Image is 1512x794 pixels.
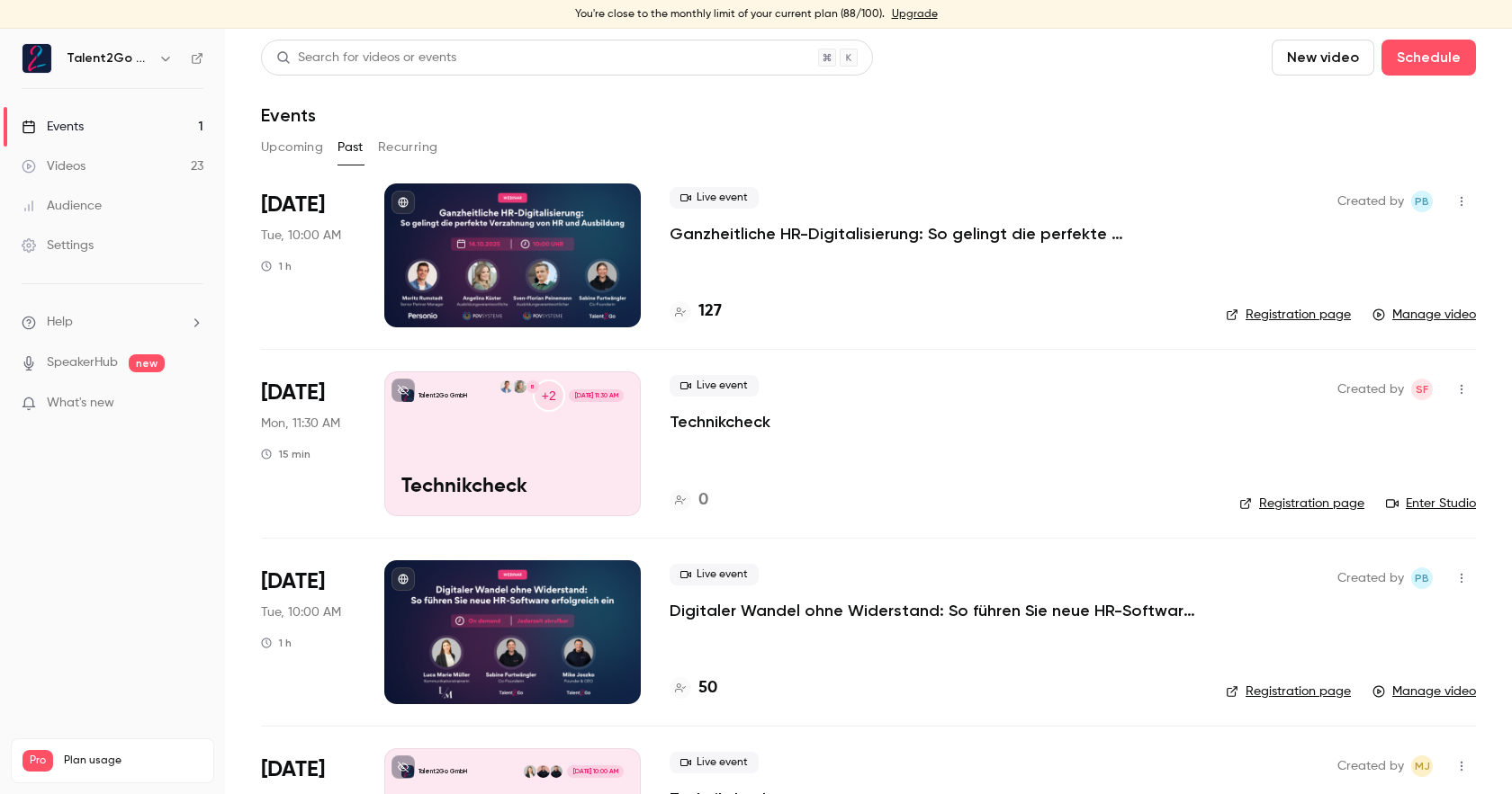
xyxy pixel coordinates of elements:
button: Upcoming [261,133,323,162]
span: Pascal Blot [1411,567,1433,589]
span: [DATE] [261,379,325,407]
a: Ganzheitliche HR-Digitalisierung: So gelingt die perfekte Verzahnung von HR und Ausbildung mit Pe... [670,223,1197,245]
img: Luca Marie Müller [524,765,536,778]
span: Live event [670,752,759,773]
a: Technikcheck [670,411,770,433]
img: Mike Joszko [550,765,562,778]
span: Created by [1337,379,1404,400]
button: New video [1272,40,1374,76]
span: [DATE] [261,191,325,219]
a: 0 [670,488,708,513]
span: Pro [22,750,53,772]
span: Live event [670,564,759,585]
a: Registration page [1239,495,1364,513]
button: Past [337,133,364,162]
div: May 13 Tue, 10:00 AM (Europe/Berlin) [261,560,355,704]
span: Live event [670,375,759,397]
p: Talent2Go GmbH [418,391,467,400]
div: Oct 13 Mon, 11:30 AM (Europe/Berlin) [261,371,355,515]
h4: 50 [698,676,717,700]
p: Technikcheck [401,476,624,499]
div: +2 [533,379,565,412]
span: Plan usage [64,754,202,768]
a: SpeakerHub [47,353,118,372]
div: 15 min [261,447,310,461]
a: Manage video [1372,306,1476,324]
a: Enter Studio [1386,495,1476,513]
span: Pascal Blot [1411,191,1433,212]
span: [DATE] 11:30 AM [569,389,623,402]
a: TechnikcheckTalent2Go GmbH+2BAngelina KüsterMoritz Rumstadt[DATE] 11:30 AMTechnikcheck [384,371,641,515]
span: MJ [1415,755,1430,777]
span: Help [47,313,73,332]
div: B [526,379,540,394]
span: SF [1416,379,1428,400]
span: Created by [1337,191,1404,212]
div: 1 h [261,259,292,273]
a: Registration page [1226,682,1351,700]
span: Sabine Furtwängler [1411,379,1433,400]
a: Upgrade [892,7,938,22]
span: PB [1415,567,1429,589]
div: 1 h [261,636,292,650]
div: Events [22,118,84,136]
img: Talent2Go GmbH [22,44,51,73]
span: Created by [1337,755,1404,777]
button: Schedule [1381,40,1476,76]
div: Settings [22,236,94,254]
span: Tue, 10:00 AM [261,603,341,621]
button: Recurring [378,133,438,162]
a: Registration page [1226,306,1351,324]
div: Videos [22,157,85,175]
a: 50 [670,676,717,700]
span: Mon, 11:30 AM [261,415,340,433]
span: [DATE] [261,567,325,596]
p: Talent2Go GmbH [418,767,467,776]
img: Moritz Rumstadt [500,380,513,393]
h6: Talent2Go GmbH [67,49,151,67]
span: What's new [47,394,114,413]
div: Oct 14 Tue, 10:00 AM (Europe/Berlin) [261,183,355,327]
span: [DATE] 10:00 AM [567,765,623,778]
span: Mike Joszko [1411,755,1433,777]
div: Search for videos or events [276,49,456,67]
a: Digitaler Wandel ohne Widerstand: So führen Sie neue HR-Software erfolgreich ein [670,600,1197,621]
h4: 0 [698,488,708,513]
div: Audience [22,197,102,215]
span: new [129,354,165,372]
img: Angelina Küster [513,380,526,393]
span: Created by [1337,567,1404,589]
img: Sabine Furtwängler [536,765,549,778]
span: Tue, 10:00 AM [261,227,341,245]
h4: 127 [698,299,722,324]
span: Live event [670,187,759,209]
h1: Events [261,104,316,126]
li: help-dropdown-opener [22,313,203,332]
a: 127 [670,299,722,324]
span: [DATE] [261,755,325,784]
a: Manage video [1372,682,1476,700]
span: PB [1415,191,1429,212]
